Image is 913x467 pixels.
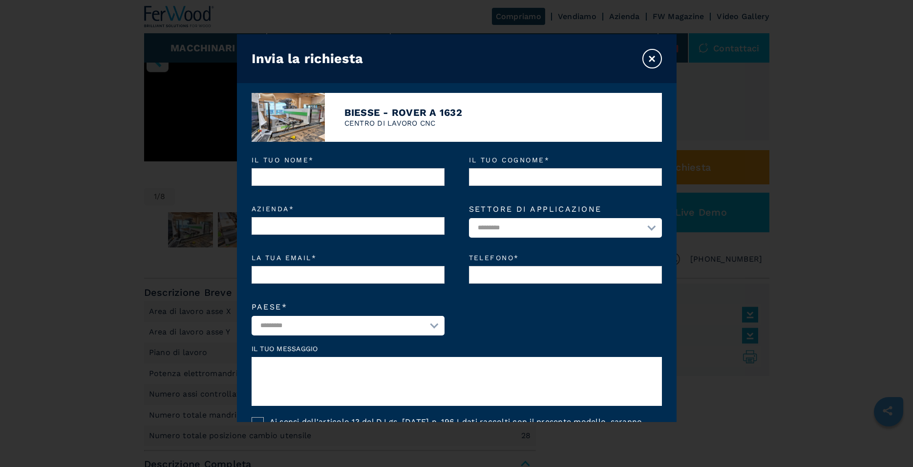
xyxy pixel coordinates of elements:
[344,118,462,129] p: CENTRO DI LAVORO CNC
[469,205,662,213] label: Settore di applicazione
[252,156,445,163] em: Il tuo nome
[264,417,662,457] label: Ai sensi dell'articolo 13 del D.Lgs. [DATE] n. 196 I dati raccolti con il presente modello, saran...
[252,93,325,142] img: image
[469,254,662,261] em: Telefono
[252,303,445,311] label: Paese
[252,168,445,186] input: Il tuo nome*
[252,345,662,352] label: Il tuo messaggio
[642,49,662,68] button: ×
[252,254,445,261] em: La tua email
[469,156,662,163] em: Il tuo cognome
[469,266,662,284] input: Telefono*
[252,205,445,212] em: Azienda
[344,107,462,118] h4: BIESSE - ROVER A 1632
[252,217,445,235] input: Azienda*
[252,51,363,67] h3: Invia la richiesta
[252,266,445,284] input: La tua email*
[469,168,662,186] input: Il tuo cognome*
